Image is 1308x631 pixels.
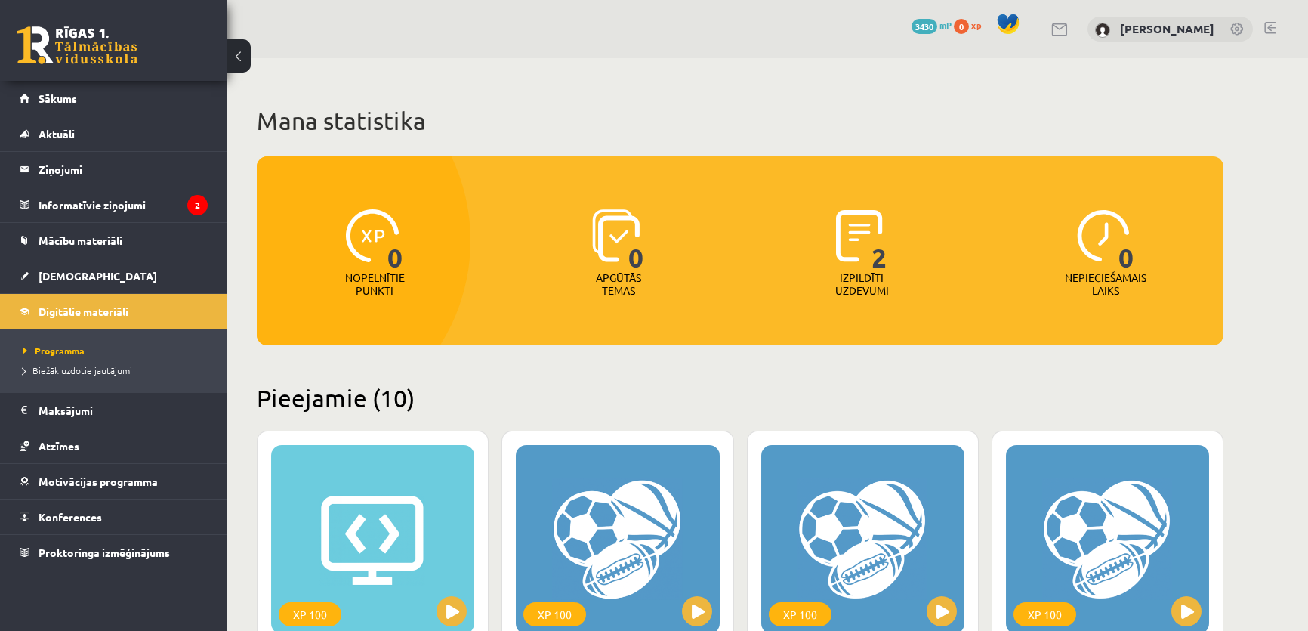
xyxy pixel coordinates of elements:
a: [PERSON_NAME] [1120,21,1214,36]
a: Digitālie materiāli [20,294,208,329]
span: mP [939,19,952,31]
img: Stīvens Kuzmenko [1095,23,1110,38]
span: 2 [871,209,887,271]
span: Programma [23,345,85,357]
div: XP 100 [279,602,341,626]
span: Konferences [39,510,102,524]
legend: Informatīvie ziņojumi [39,187,208,222]
a: Ziņojumi [20,152,208,187]
span: Atzīmes [39,439,79,453]
a: Informatīvie ziņojumi2 [20,187,208,222]
a: Motivācijas programma [20,464,208,499]
img: icon-xp-0682a9bc20223a9ccc6f5883a126b849a74cddfe5390d2b41b4391c66f2066e7.svg [346,209,399,262]
legend: Maksājumi [39,393,208,428]
span: Biežāk uzdotie jautājumi [23,364,132,376]
a: Maksājumi [20,393,208,428]
a: Proktoringa izmēģinājums [20,535,208,570]
a: Aktuāli [20,116,208,151]
span: Digitālie materiāli [39,305,128,318]
a: Sākums [20,81,208,116]
p: Izpildīti uzdevumi [832,271,891,297]
img: icon-completed-tasks-ad58ae20a441b2904462921112bc710f1caf180af7a3daa7317a5a94f2d26646.svg [836,209,883,262]
a: 3430 mP [912,19,952,31]
div: XP 100 [1013,602,1076,626]
div: XP 100 [523,602,586,626]
div: XP 100 [769,602,831,626]
a: Konferences [20,500,208,534]
a: [DEMOGRAPHIC_DATA] [20,258,208,293]
a: Programma [23,344,211,357]
span: 0 [954,19,969,34]
span: 3430 [912,19,937,34]
legend: Ziņojumi [39,152,208,187]
span: [DEMOGRAPHIC_DATA] [39,269,157,283]
a: 0 xp [954,19,989,31]
span: Mācību materiāli [39,234,122,247]
h1: Mana statistika [257,106,1223,136]
i: 2 [187,195,208,215]
img: icon-learned-topics-4a711ccc23c960034f471b6e78daf4a3bad4a20eaf4de84257b87e66633f6470.svg [592,209,640,262]
span: 0 [628,209,644,271]
h2: Pieejamie (10) [257,383,1223,413]
p: Nopelnītie punkti [345,271,405,297]
a: Rīgas 1. Tālmācības vidusskola [17,26,137,64]
a: Atzīmes [20,428,208,463]
img: icon-clock-7be60019b62300814b6bd22b8e044499b485619524d84068768e800edab66f18.svg [1077,209,1130,262]
span: Proktoringa izmēģinājums [39,546,170,559]
span: Aktuāli [39,127,75,141]
span: 0 [1118,209,1134,271]
span: Motivācijas programma [39,475,158,488]
p: Apgūtās tēmas [589,271,648,297]
span: 0 [387,209,403,271]
span: xp [971,19,981,31]
a: Biežāk uzdotie jautājumi [23,363,211,377]
span: Sākums [39,91,77,105]
p: Nepieciešamais laiks [1065,271,1146,297]
a: Mācību materiāli [20,223,208,258]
